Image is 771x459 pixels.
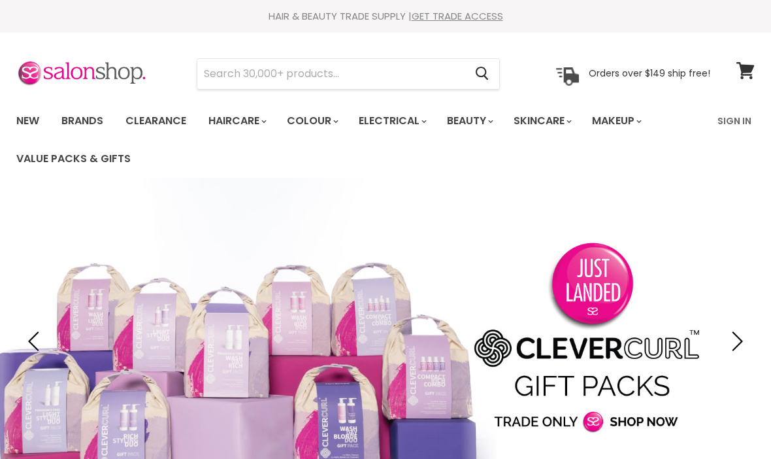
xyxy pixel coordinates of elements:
a: Clearance [116,107,196,135]
a: Haircare [199,107,274,135]
a: Value Packs & Gifts [7,145,140,173]
p: Orders over $149 ship free! [589,67,710,79]
ul: Main menu [7,102,710,178]
button: Next [722,328,748,354]
form: Product [197,58,500,90]
iframe: Gorgias live chat messenger [706,398,758,446]
a: Electrical [349,107,435,135]
input: Search [197,59,465,89]
a: Beauty [437,107,501,135]
a: Makeup [582,107,649,135]
a: Skincare [504,107,580,135]
a: Colour [277,107,346,135]
button: Search [465,59,499,89]
a: New [7,107,49,135]
a: Brands [52,107,113,135]
button: Previous [23,328,49,354]
a: Sign In [710,107,759,135]
a: GET TRADE ACCESS [412,9,503,23]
